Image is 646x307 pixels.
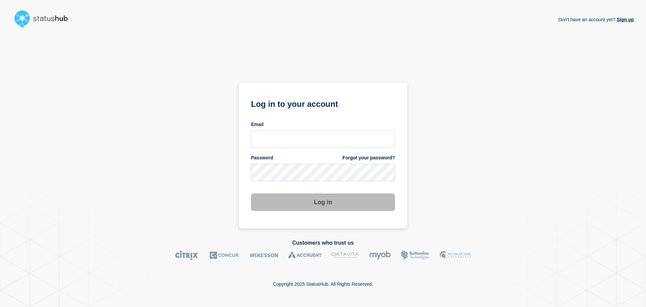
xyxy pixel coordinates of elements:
[615,17,634,22] a: Sign up
[12,240,634,246] h2: Customers who trust us
[401,250,430,260] img: Bottomline logo
[273,281,373,287] p: Copyright 2025 StatusHub. All Rights Reserved.
[251,121,263,128] span: Email
[558,11,634,28] p: Don't have an account yet?
[369,250,391,260] img: myob logo
[332,250,359,260] img: DataVita logo
[251,130,395,148] input: email input
[343,155,395,161] a: Forgot your password?
[440,250,471,260] img: MSU logo
[12,8,76,30] img: StatusHub logo
[175,250,200,260] img: Citrix logo
[250,250,278,260] img: McKesson logo
[210,250,240,260] img: Concur logo
[251,155,273,161] span: Password
[251,97,395,110] h1: Log in to your account
[251,193,395,211] button: Log in
[288,250,322,260] img: Accruent logo
[251,164,395,181] input: password input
